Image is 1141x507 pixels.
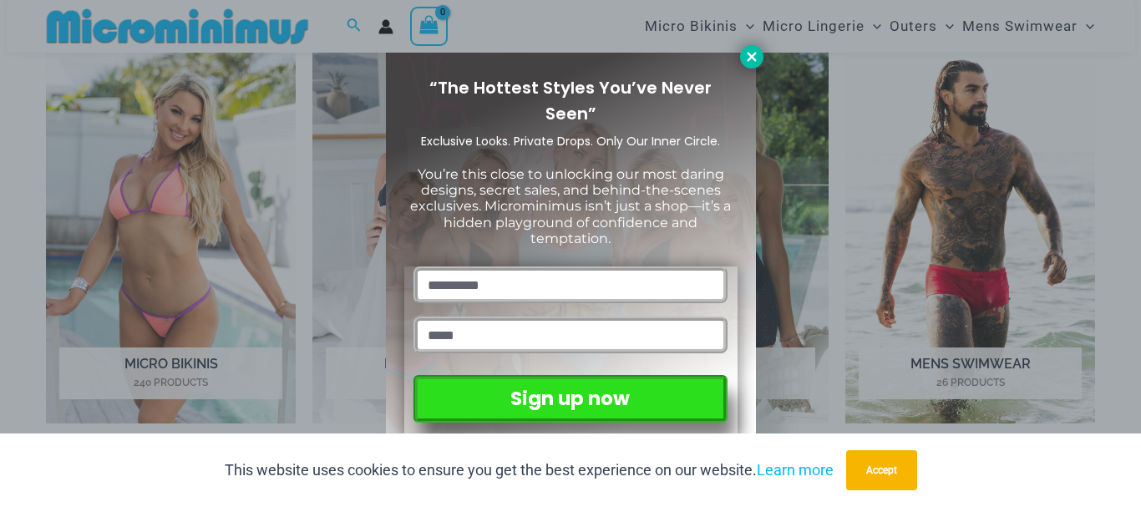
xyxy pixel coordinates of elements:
a: Learn more [757,461,834,479]
button: Sign up now [413,375,727,423]
span: You’re this close to unlocking our most daring designs, secret sales, and behind-the-scenes exclu... [410,166,731,246]
button: Close [740,45,763,68]
p: This website uses cookies to ensure you get the best experience on our website. [225,458,834,483]
span: “The Hottest Styles You’ve Never Seen” [429,76,712,125]
button: Accept [846,450,917,490]
span: Exclusive Looks. Private Drops. Only Our Inner Circle. [421,133,720,150]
